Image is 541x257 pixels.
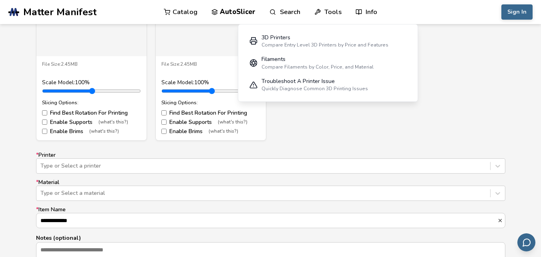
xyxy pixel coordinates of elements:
[36,234,505,242] p: Notes (optional)
[244,52,412,74] a: FilamentsCompare Filaments by Color, Price, and Material
[261,34,388,41] div: 3D Printers
[42,119,141,125] label: Enable Supports
[209,129,238,134] span: (what's this?)
[42,100,141,105] div: Slicing Options:
[161,119,260,125] label: Enable Supports
[517,233,535,251] button: Send feedback via email
[161,129,167,134] input: Enable Brims(what's this?)
[261,42,388,48] div: Compare Entry Level 3D Printers by Price and Features
[89,129,119,134] span: (what's this?)
[501,4,533,20] button: Sign In
[23,6,97,18] span: Matter Manifest
[42,110,47,115] input: Find Best Rotation For Printing
[42,62,141,67] div: File Size: 2.45MB
[42,128,141,135] label: Enable Brims
[261,56,374,63] div: Filaments
[36,179,505,201] label: Material
[99,119,128,125] span: (what's this?)
[161,100,260,105] div: Slicing Options:
[244,74,412,96] a: Troubleshoot A Printer IssueQuickly Diagnose Common 3D Printing Issues
[161,119,167,125] input: Enable Supports(what's this?)
[161,79,260,86] div: Scale Model: 100 %
[261,78,368,85] div: Troubleshoot A Printer Issue
[36,152,505,174] label: Printer
[244,30,412,52] a: 3D PrintersCompare Entry Level 3D Printers by Price and Features
[36,206,505,228] label: Item Name
[161,128,260,135] label: Enable Brims
[40,163,42,169] input: *PrinterType or Select a printer
[42,79,141,86] div: Scale Model: 100 %
[497,218,505,223] button: *Item Name
[40,190,42,196] input: *MaterialType or Select a material
[261,64,374,70] div: Compare Filaments by Color, Price, and Material
[36,213,497,228] input: *Item Name
[161,62,260,67] div: File Size: 2.45MB
[161,110,260,116] label: Find Best Rotation For Printing
[42,119,47,125] input: Enable Supports(what's this?)
[42,110,141,116] label: Find Best Rotation For Printing
[161,110,167,115] input: Find Best Rotation For Printing
[261,86,368,91] div: Quickly Diagnose Common 3D Printing Issues
[218,119,247,125] span: (what's this?)
[42,129,47,134] input: Enable Brims(what's this?)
